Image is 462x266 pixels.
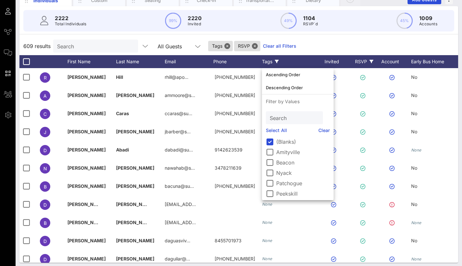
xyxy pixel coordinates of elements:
[67,238,106,243] span: [PERSON_NAME]
[188,14,202,22] p: 2220
[419,14,437,22] p: 1009
[116,92,154,98] span: [PERSON_NAME]
[411,238,417,243] span: No
[165,159,195,177] p: nawahab@s…
[212,41,229,51] span: Tags
[158,43,182,49] div: All Guests
[67,256,106,261] span: [PERSON_NAME]
[116,74,123,80] span: Hill
[165,86,195,104] p: ammoore@s…
[215,147,243,152] span: 9142623539
[411,74,417,80] span: No
[215,256,255,261] span: (914)433-1935
[116,183,154,189] span: [PERSON_NAME]
[411,111,417,116] span: No
[411,257,421,261] i: None
[116,129,154,134] span: [PERSON_NAME]
[317,55,353,68] div: Invited
[67,74,106,80] span: [PERSON_NAME]
[188,21,202,27] p: Invited
[67,111,106,116] span: [PERSON_NAME]
[411,55,460,68] div: Early Bus Home
[318,127,330,134] a: Clear
[276,159,330,166] label: Beacon
[303,14,318,22] p: 1104
[165,68,188,86] p: rhill@apo…
[411,92,417,98] span: No
[116,201,154,207] span: [PERSON_NAME]
[43,111,47,117] span: C
[411,183,417,189] span: No
[411,129,417,134] span: No
[263,42,296,50] a: Clear all Filters
[276,180,330,187] label: Patchogue
[43,93,47,99] span: A
[67,183,106,189] span: [PERSON_NAME]
[44,220,47,226] span: B
[116,147,129,152] span: Abadi
[266,85,330,90] div: Descending Order
[165,55,213,68] div: Email
[262,256,272,261] i: None
[165,177,194,195] p: bacuna@su…
[23,42,51,50] span: 609 results
[276,190,330,197] label: Peekskill
[215,111,255,116] span: +18455701917
[276,149,330,155] label: Amityville
[353,55,375,68] div: RSVP
[411,220,421,225] i: None
[215,165,242,171] span: 3478211639
[276,139,330,145] label: (Blanks)
[215,74,255,80] span: +19172445351
[43,238,47,244] span: D
[67,55,116,68] div: First Name
[116,111,129,116] span: Caras
[262,220,272,225] i: None
[67,165,106,171] span: [PERSON_NAME]
[262,238,272,243] i: None
[44,75,47,80] span: R
[165,141,193,159] p: dabadi@su…
[215,92,255,98] span: +18457629158
[165,123,191,141] p: jbarber@s…
[44,184,47,189] span: B
[266,127,287,134] a: Select All
[67,201,106,207] span: [PERSON_NAME]
[303,21,318,27] p: RSVP`d
[116,165,154,171] span: [PERSON_NAME]
[165,201,243,207] span: [EMAIL_ADDRESS][DOMAIN_NAME]
[411,148,421,152] i: None
[411,201,417,207] span: No
[213,55,262,68] div: Phone
[116,220,154,225] span: [PERSON_NAME]
[165,220,243,225] span: [EMAIL_ADDRESS][DOMAIN_NAME]
[116,55,165,68] div: Last Name
[215,183,255,189] span: +19085818528
[43,166,47,171] span: N
[43,257,47,262] span: D
[215,238,242,243] span: 8455701973
[116,238,154,243] span: [PERSON_NAME]
[224,43,230,49] button: Close
[55,14,87,22] p: 2222
[165,104,192,123] p: ccaras@su…
[276,170,330,176] label: Nyack
[238,41,256,51] span: RSVP
[165,232,190,250] p: daguasviv…
[55,21,87,27] p: Total Individuals
[43,202,47,208] span: D
[67,92,106,98] span: [PERSON_NAME]
[252,43,258,49] button: Close
[266,72,330,77] div: Ascending Order
[44,129,46,135] span: J
[262,202,272,207] i: None
[262,94,334,109] p: Filter by Values
[411,165,417,171] span: No
[262,55,317,68] div: Tags
[116,256,154,261] span: [PERSON_NAME]
[67,220,106,225] span: [PERSON_NAME]
[215,129,255,134] span: 607-437-0421
[375,55,411,68] div: Account
[419,21,437,27] p: Accounts
[67,147,106,152] span: [PERSON_NAME]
